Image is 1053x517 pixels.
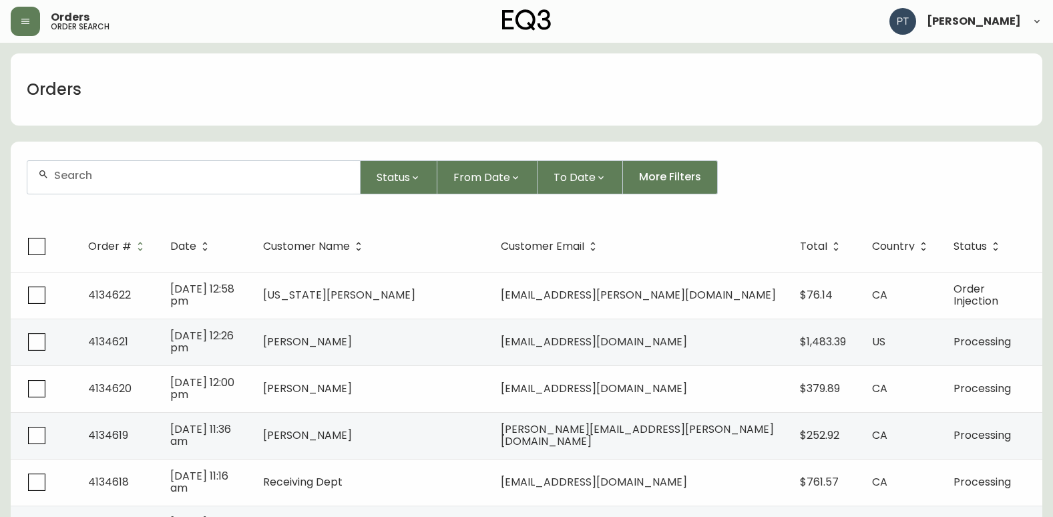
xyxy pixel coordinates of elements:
span: 4134619 [88,427,128,443]
span: Order Injection [954,281,998,309]
span: Country [872,240,932,252]
span: Receiving Dept [263,474,343,490]
span: [PERSON_NAME][EMAIL_ADDRESS][PERSON_NAME][DOMAIN_NAME] [501,421,774,449]
span: Total [800,242,827,250]
span: [EMAIL_ADDRESS][DOMAIN_NAME] [501,381,687,396]
span: Order # [88,240,149,252]
span: Status [377,169,410,186]
span: [DATE] 11:36 am [170,421,231,449]
span: More Filters [639,170,701,184]
span: [DATE] 12:58 pm [170,281,234,309]
span: 4134622 [88,287,131,303]
span: $76.14 [800,287,833,303]
span: [DATE] 11:16 am [170,468,228,496]
span: $1,483.39 [800,334,846,349]
input: Search [54,169,349,182]
span: CA [872,427,887,443]
span: Order # [88,242,132,250]
span: CA [872,474,887,490]
span: [US_STATE][PERSON_NAME] [263,287,415,303]
span: Customer Name [263,242,350,250]
span: [EMAIL_ADDRESS][PERSON_NAME][DOMAIN_NAME] [501,287,776,303]
span: $252.92 [800,427,839,443]
span: Total [800,240,845,252]
span: Orders [51,12,89,23]
img: logo [502,9,552,31]
button: From Date [437,160,538,194]
span: US [872,334,885,349]
span: [EMAIL_ADDRESS][DOMAIN_NAME] [501,334,687,349]
span: From Date [453,169,510,186]
button: To Date [538,160,623,194]
span: Processing [954,334,1011,349]
h5: order search [51,23,110,31]
span: Processing [954,427,1011,443]
span: $761.57 [800,474,839,490]
span: Date [170,242,196,250]
span: Customer Email [501,242,584,250]
span: 4134618 [88,474,129,490]
span: [PERSON_NAME] [263,334,352,349]
span: $379.89 [800,381,840,396]
span: [PERSON_NAME] [927,16,1021,27]
span: Status [954,240,1004,252]
button: Status [361,160,437,194]
span: 4134621 [88,334,128,349]
span: [DATE] 12:26 pm [170,328,234,355]
button: More Filters [623,160,718,194]
span: Customer Email [501,240,602,252]
span: Customer Name [263,240,367,252]
h1: Orders [27,78,81,101]
img: 986dcd8e1aab7847125929f325458823 [889,8,916,35]
span: Date [170,240,214,252]
span: 4134620 [88,381,132,396]
span: [PERSON_NAME] [263,427,352,443]
span: CA [872,381,887,396]
span: To Date [554,169,596,186]
span: [EMAIL_ADDRESS][DOMAIN_NAME] [501,474,687,490]
span: CA [872,287,887,303]
span: Processing [954,474,1011,490]
span: Country [872,242,915,250]
span: Status [954,242,987,250]
span: Processing [954,381,1011,396]
span: [PERSON_NAME] [263,381,352,396]
span: [DATE] 12:00 pm [170,375,234,402]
